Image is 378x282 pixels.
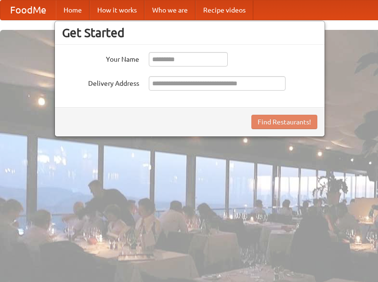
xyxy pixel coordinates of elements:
[62,52,139,64] label: Your Name
[196,0,253,20] a: Recipe videos
[251,115,317,129] button: Find Restaurants!
[90,0,144,20] a: How it works
[0,0,56,20] a: FoodMe
[62,26,317,40] h3: Get Started
[56,0,90,20] a: Home
[144,0,196,20] a: Who we are
[62,76,139,88] label: Delivery Address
